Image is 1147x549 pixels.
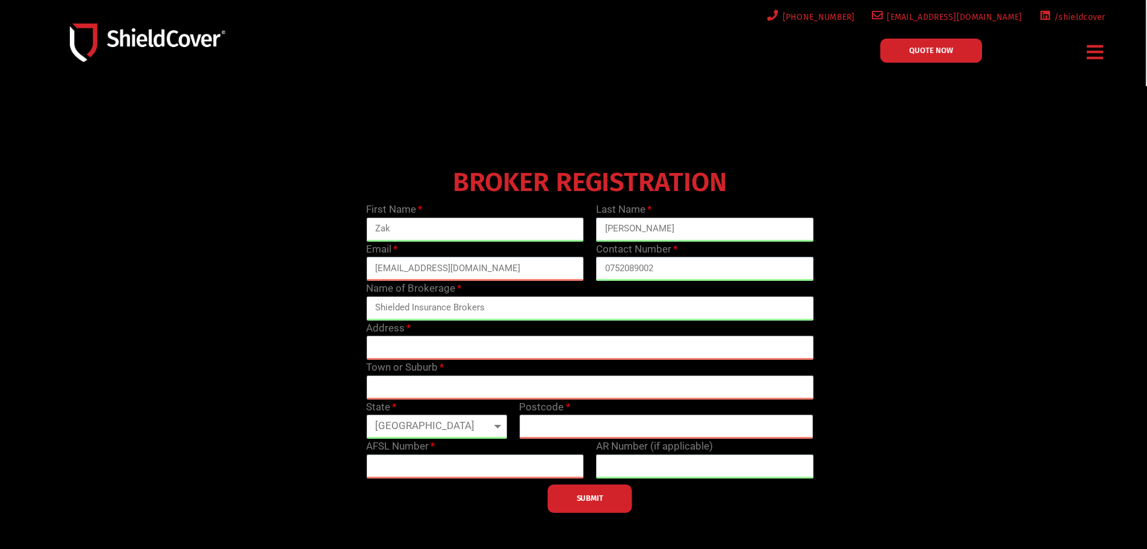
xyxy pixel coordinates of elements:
span: [EMAIL_ADDRESS][DOMAIN_NAME] [883,10,1022,25]
label: Email [366,242,397,257]
label: Last Name [596,202,651,218]
a: QUOTE NOW [880,39,982,63]
h4: BROKER REGISTRATION [360,175,819,190]
a: /shieldcover [1037,10,1105,25]
a: [EMAIL_ADDRESS][DOMAIN_NAME] [869,10,1022,25]
label: First Name [366,202,422,218]
label: Postcode [519,400,570,415]
img: Shield-Cover-Underwriting-Australia-logo-full [70,24,225,61]
label: AFSL Number [366,439,435,454]
button: SUBMIT [548,485,632,513]
label: Name of Brokerage [366,281,461,296]
label: AR Number (if applicable) [596,439,713,454]
div: Menu Toggle [1083,38,1108,66]
label: Address [366,321,411,336]
label: State [366,400,396,415]
span: SUBMIT [577,497,603,500]
a: [PHONE_NUMBER] [765,10,855,25]
label: Town or Suburb [366,360,444,375]
label: Contact Number [596,242,677,257]
span: QUOTE NOW [909,46,953,54]
span: /shieldcover [1050,10,1105,25]
span: [PHONE_NUMBER] [779,10,855,25]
